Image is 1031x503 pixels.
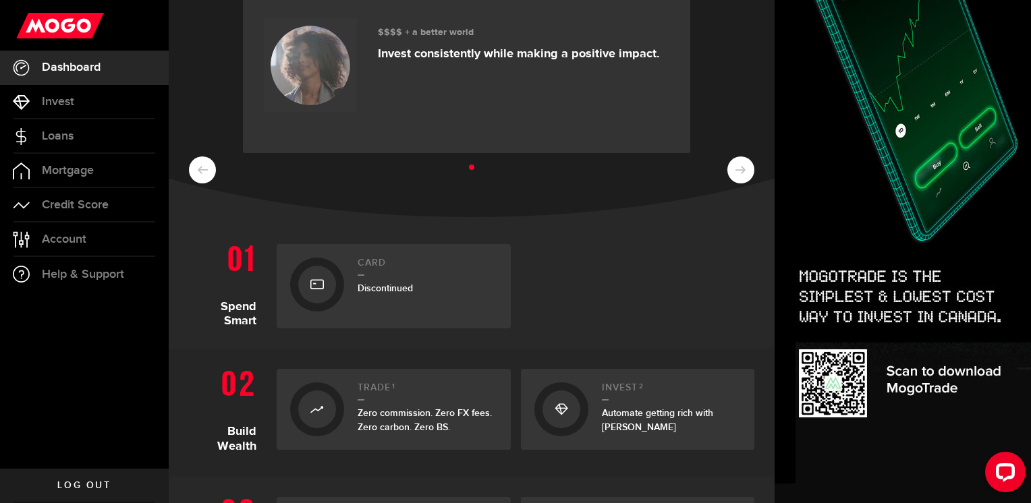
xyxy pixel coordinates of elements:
h1: Spend Smart [189,237,267,328]
span: Mortgage [42,165,94,177]
span: Discontinued [358,283,413,294]
span: Zero commission. Zero FX fees. Zero carbon. Zero BS. [358,407,492,433]
span: Account [42,233,86,245]
h3: $$$$ + a better world [378,27,660,38]
span: Dashboard [42,61,101,73]
h2: Trade [358,382,497,401]
span: Credit Score [42,199,109,211]
a: CardDiscontinued [277,244,511,328]
span: Loans [42,130,74,142]
sup: 1 [392,382,395,390]
span: Automate getting rich with [PERSON_NAME] [602,407,713,433]
a: Trade1Zero commission. Zero FX fees. Zero carbon. Zero BS. [277,369,511,450]
span: Log out [57,481,111,490]
h2: Card [358,258,497,276]
h1: Build Wealth [189,362,267,456]
p: Invest consistently while making a positive impact. [378,47,660,61]
sup: 2 [639,382,644,390]
iframe: LiveChat chat widget [974,446,1031,503]
a: Invest2Automate getting rich with [PERSON_NAME] [521,369,755,450]
span: Invest [42,96,74,108]
span: Help & Support [42,268,124,280]
h2: Invest [602,382,742,401]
